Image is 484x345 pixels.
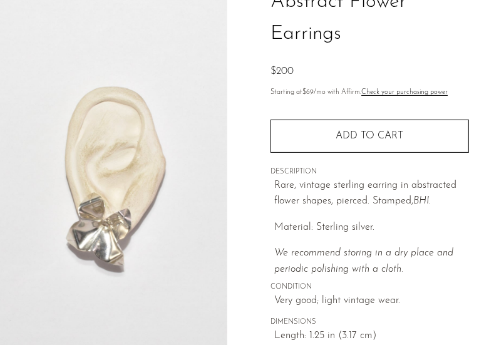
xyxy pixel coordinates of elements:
[275,178,469,210] p: Rare, vintage sterling earring in abstracted flower shapes, pierced. Stamped,
[270,317,469,328] span: DIMENSIONS
[302,89,314,96] span: $69
[270,282,469,293] span: CONDITION
[275,220,469,236] p: Material: Sterling silver.
[270,87,469,98] p: Starting at /mo with Affirm.
[275,248,454,274] i: We recommend storing in a dry place and periodic polishing with a cloth.
[336,131,404,141] span: Add to cart
[275,328,469,344] span: Length: 1.25 in (3.17 cm)
[361,89,448,96] a: Check your purchasing power - Learn more about Affirm Financing (opens in modal)
[414,196,431,206] em: BHI.
[270,120,469,152] button: Add to cart
[275,293,469,309] span: Very good; light vintage wear.
[270,167,469,178] span: DESCRIPTION
[270,66,294,76] span: $200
